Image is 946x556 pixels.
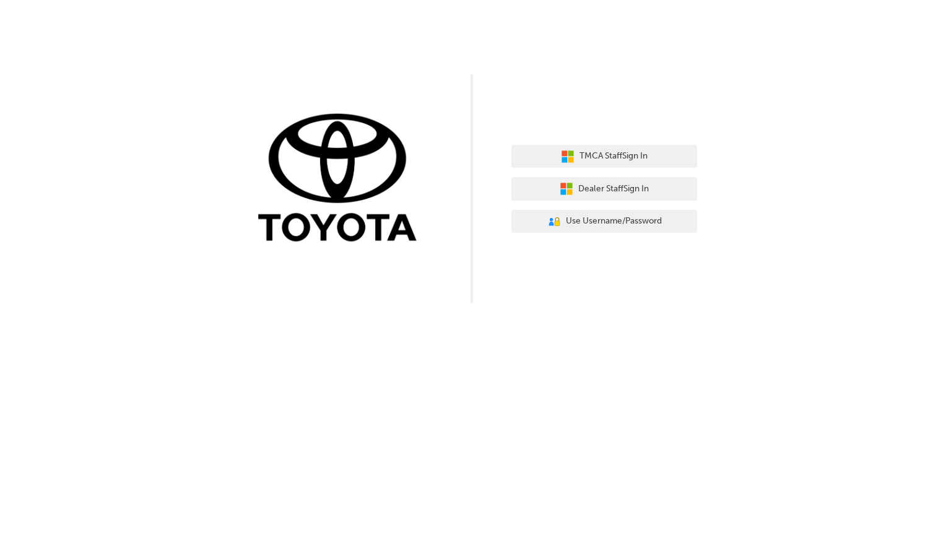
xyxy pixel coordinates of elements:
[566,214,662,228] span: Use Username/Password
[511,210,697,233] button: Use Username/Password
[511,145,697,168] button: TMCA StaffSign In
[511,177,697,201] button: Dealer StaffSign In
[578,182,649,196] span: Dealer Staff Sign In
[249,111,435,248] img: Trak
[579,149,648,163] span: TMCA Staff Sign In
